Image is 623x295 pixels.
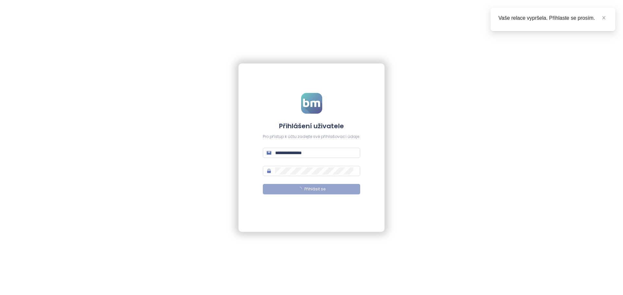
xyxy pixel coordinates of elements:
[263,184,360,194] button: Přihlásit se
[602,16,606,20] span: close
[263,134,360,140] div: Pro přístup k účtu zadejte své přihlašovací údaje.
[301,93,322,114] img: logo
[267,169,271,173] span: lock
[304,186,325,192] span: Přihlásit se
[267,151,271,155] span: mail
[298,187,302,191] span: loading
[498,14,607,22] div: Vaše relace vypršela. Přihlaste se prosím.
[263,121,360,130] h4: Přihlášení uživatele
